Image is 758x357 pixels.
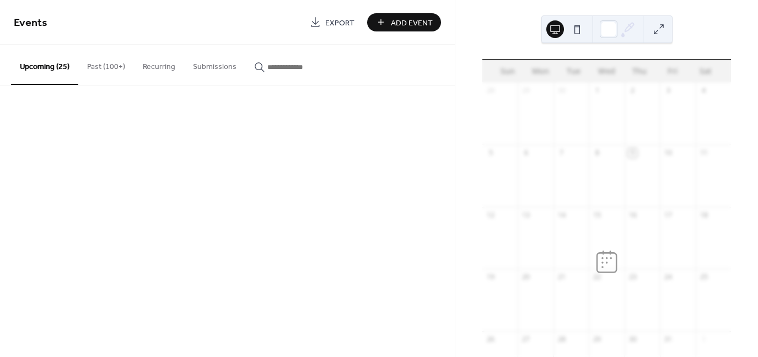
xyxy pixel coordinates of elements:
[628,86,637,95] div: 2
[367,13,441,31] button: Add Event
[11,45,78,85] button: Upcoming (25)
[628,334,637,344] div: 30
[302,13,363,31] a: Export
[486,86,496,95] div: 28
[699,148,708,158] div: 11
[524,60,557,82] div: Mon
[522,148,531,158] div: 6
[628,210,637,220] div: 16
[593,86,602,95] div: 1
[14,12,47,34] span: Events
[593,210,602,220] div: 15
[78,45,134,84] button: Past (100+)
[699,273,708,282] div: 25
[664,273,673,282] div: 24
[557,273,566,282] div: 21
[486,210,496,220] div: 12
[664,210,673,220] div: 17
[486,148,496,158] div: 5
[628,148,637,158] div: 9
[557,60,590,82] div: Tue
[593,148,602,158] div: 8
[699,334,708,344] div: 1
[699,210,708,220] div: 18
[590,60,623,82] div: Wed
[557,210,566,220] div: 14
[134,45,184,84] button: Recurring
[491,60,524,82] div: Sun
[391,17,433,29] span: Add Event
[689,60,722,82] div: Sat
[664,86,673,95] div: 3
[486,334,496,344] div: 26
[325,17,354,29] span: Export
[699,86,708,95] div: 4
[656,60,689,82] div: Fri
[557,148,566,158] div: 7
[623,60,656,82] div: Thu
[557,86,566,95] div: 30
[486,273,496,282] div: 19
[522,86,531,95] div: 29
[522,210,531,220] div: 13
[628,273,637,282] div: 23
[664,148,673,158] div: 10
[593,273,602,282] div: 22
[522,334,531,344] div: 27
[557,334,566,344] div: 28
[184,45,245,84] button: Submissions
[664,334,673,344] div: 31
[522,273,531,282] div: 20
[593,334,602,344] div: 29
